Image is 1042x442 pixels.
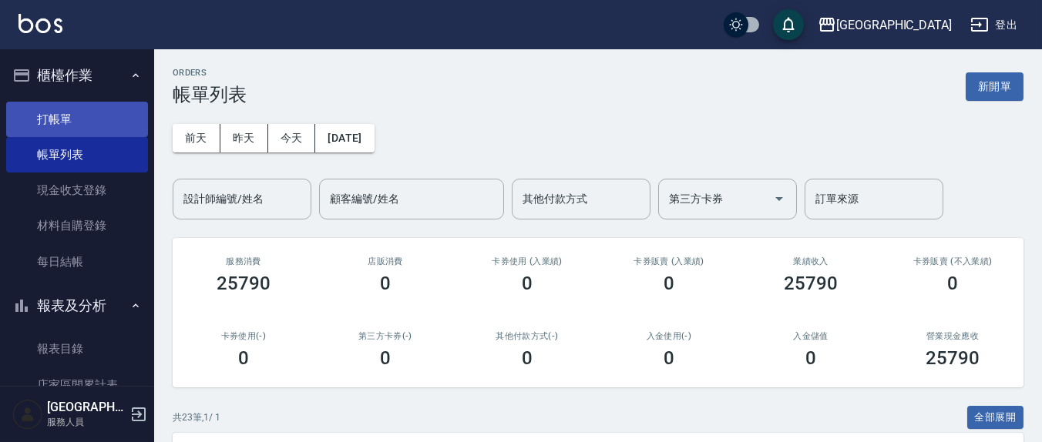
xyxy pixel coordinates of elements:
[173,410,220,424] p: 共 23 筆, 1 / 1
[964,11,1024,39] button: 登出
[315,124,374,152] button: [DATE]
[926,347,980,369] h3: 25790
[6,286,148,326] button: 報表及分析
[664,273,674,294] h3: 0
[191,256,296,266] h3: 服務消費
[380,273,391,294] h3: 0
[268,124,316,152] button: 今天
[6,208,148,243] a: 材料自購登錄
[900,256,1005,266] h2: 卡券販賣 (不入業績)
[173,124,220,152] button: 前天
[475,256,580,266] h2: 卡券使用 (入業績)
[767,186,792,211] button: Open
[966,72,1024,101] button: 新開單
[191,331,296,341] h2: 卡券使用(-)
[6,137,148,172] a: 帳單列表
[522,273,533,294] h3: 0
[6,244,148,280] a: 每日結帳
[6,331,148,367] a: 報表目錄
[6,367,148,403] a: 店家區間累計表
[522,347,533,369] h3: 0
[18,14,62,33] img: Logo
[47,415,126,429] p: 服務人員
[6,172,148,208] a: 現金收支登錄
[47,400,126,415] h5: [GEOGRAPHIC_DATA]
[6,55,148,95] button: 櫃檯作業
[217,273,271,294] h3: 25790
[900,331,1005,341] h2: 營業現金應收
[238,347,249,369] h3: 0
[173,68,247,78] h2: ORDERS
[475,331,580,341] h2: 其他付款方式(-)
[967,406,1024,430] button: 全部展開
[380,347,391,369] h3: 0
[966,79,1024,93] a: 新開單
[6,102,148,137] a: 打帳單
[617,331,721,341] h2: 入金使用(-)
[947,273,958,294] h3: 0
[617,256,721,266] h2: 卡券販賣 (入業績)
[12,399,43,430] img: Person
[333,331,438,341] h2: 第三方卡券(-)
[812,9,958,41] button: [GEOGRAPHIC_DATA]
[773,9,804,40] button: save
[805,347,816,369] h3: 0
[333,256,438,266] h2: 店販消費
[664,347,674,369] h3: 0
[758,331,863,341] h2: 入金儲值
[784,273,838,294] h3: 25790
[173,84,247,105] h3: 帳單列表
[220,124,268,152] button: 昨天
[758,256,863,266] h2: 業績收入
[836,15,952,35] div: [GEOGRAPHIC_DATA]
